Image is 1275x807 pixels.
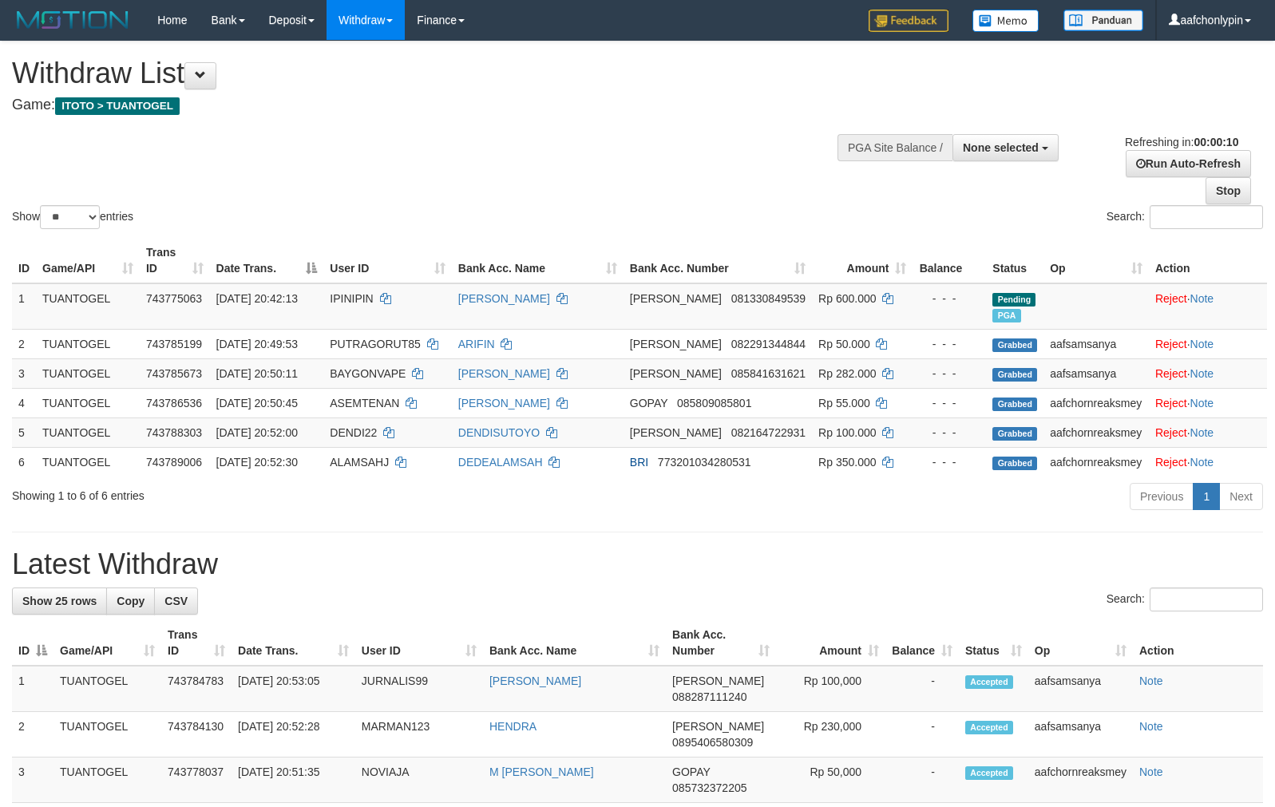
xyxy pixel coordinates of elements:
[965,675,1013,689] span: Accepted
[483,620,666,666] th: Bank Acc. Name: activate to sort column ascending
[952,134,1059,161] button: None selected
[330,338,421,350] span: PUTRAGORUT85
[330,367,406,380] span: BAYGONVAPE
[12,283,36,330] td: 1
[731,367,806,380] span: Copy 085841631621 to clipboard
[12,388,36,417] td: 4
[992,457,1037,470] span: Grabbed
[1206,177,1251,204] a: Stop
[53,758,161,803] td: TUANTOGEL
[818,367,876,380] span: Rp 282.000
[672,781,746,794] span: Copy 085732372205 to clipboard
[216,397,298,409] span: [DATE] 20:50:45
[1149,329,1267,358] td: ·
[232,620,355,666] th: Date Trans.: activate to sort column ascending
[731,338,806,350] span: Copy 082291344844 to clipboard
[1155,456,1187,469] a: Reject
[36,283,140,330] td: TUANTOGEL
[837,134,952,161] div: PGA Site Balance /
[489,720,537,733] a: HENDRA
[458,397,550,409] a: [PERSON_NAME]
[146,426,202,439] span: 743788303
[53,620,161,666] th: Game/API: activate to sort column ascending
[885,666,959,712] td: -
[164,595,188,607] span: CSV
[630,397,667,409] span: GOPAY
[1190,397,1214,409] a: Note
[216,367,298,380] span: [DATE] 20:50:11
[12,8,133,32] img: MOTION_logo.png
[1190,426,1214,439] a: Note
[1219,483,1263,510] a: Next
[630,367,722,380] span: [PERSON_NAME]
[986,238,1043,283] th: Status
[154,587,198,615] a: CSV
[885,758,959,803] td: -
[12,481,519,504] div: Showing 1 to 6 of 6 entries
[330,292,373,305] span: IPINIPIN
[458,338,495,350] a: ARIFIN
[1149,283,1267,330] td: ·
[919,454,980,470] div: - - -
[36,358,140,388] td: TUANTOGEL
[1149,358,1267,388] td: ·
[458,456,543,469] a: DEDEALAMSAH
[1155,292,1187,305] a: Reject
[22,595,97,607] span: Show 25 rows
[458,292,550,305] a: [PERSON_NAME]
[672,690,746,703] span: Copy 088287111240 to clipboard
[12,417,36,447] td: 5
[624,238,812,283] th: Bank Acc. Number: activate to sort column ascending
[919,395,980,411] div: - - -
[216,426,298,439] span: [DATE] 20:52:00
[36,417,140,447] td: TUANTOGEL
[12,447,36,477] td: 6
[1139,765,1163,778] a: Note
[210,238,324,283] th: Date Trans.: activate to sort column descending
[12,358,36,388] td: 3
[812,238,913,283] th: Amount: activate to sort column ascending
[146,338,202,350] span: 743785199
[658,456,751,469] span: Copy 773201034280531 to clipboard
[1193,483,1220,510] a: 1
[672,720,764,733] span: [PERSON_NAME]
[818,397,870,409] span: Rp 55.000
[140,238,210,283] th: Trans ID: activate to sort column ascending
[963,141,1039,154] span: None selected
[672,674,764,687] span: [PERSON_NAME]
[818,338,870,350] span: Rp 50.000
[458,426,540,439] a: DENDISUTOYO
[161,666,232,712] td: 743784783
[1149,238,1267,283] th: Action
[630,338,722,350] span: [PERSON_NAME]
[1149,388,1267,417] td: ·
[1139,674,1163,687] a: Note
[776,758,885,803] td: Rp 50,000
[458,367,550,380] a: [PERSON_NAME]
[1149,447,1267,477] td: ·
[1149,417,1267,447] td: ·
[1043,358,1149,388] td: aafsamsanya
[40,205,100,229] select: Showentries
[117,595,145,607] span: Copy
[1107,205,1263,229] label: Search:
[355,666,483,712] td: JURNALIS99
[919,366,980,382] div: - - -
[330,456,389,469] span: ALAMSAHJ
[161,712,232,758] td: 743784130
[1107,587,1263,611] label: Search:
[666,620,776,666] th: Bank Acc. Number: activate to sort column ascending
[1028,712,1133,758] td: aafsamsanya
[216,292,298,305] span: [DATE] 20:42:13
[161,620,232,666] th: Trans ID: activate to sort column ascending
[992,309,1020,322] span: Marked by aafyoumonoriya
[1190,367,1214,380] a: Note
[12,205,133,229] label: Show entries
[1126,150,1251,177] a: Run Auto-Refresh
[489,765,594,778] a: M [PERSON_NAME]
[919,291,980,307] div: - - -
[232,666,355,712] td: [DATE] 20:53:05
[1028,620,1133,666] th: Op: activate to sort column ascending
[965,721,1013,734] span: Accepted
[1150,587,1263,611] input: Search:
